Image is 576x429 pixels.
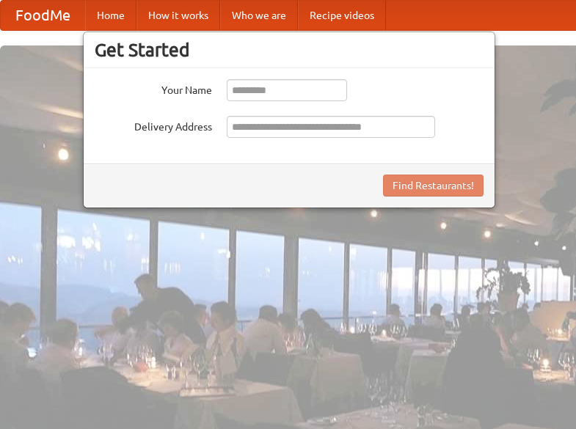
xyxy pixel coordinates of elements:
[136,1,220,30] a: How it works
[298,1,386,30] a: Recipe videos
[220,1,298,30] a: Who we are
[95,39,484,61] h3: Get Started
[95,79,212,98] label: Your Name
[1,1,85,30] a: FoodMe
[85,1,136,30] a: Home
[95,116,212,134] label: Delivery Address
[383,175,484,197] button: Find Restaurants!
